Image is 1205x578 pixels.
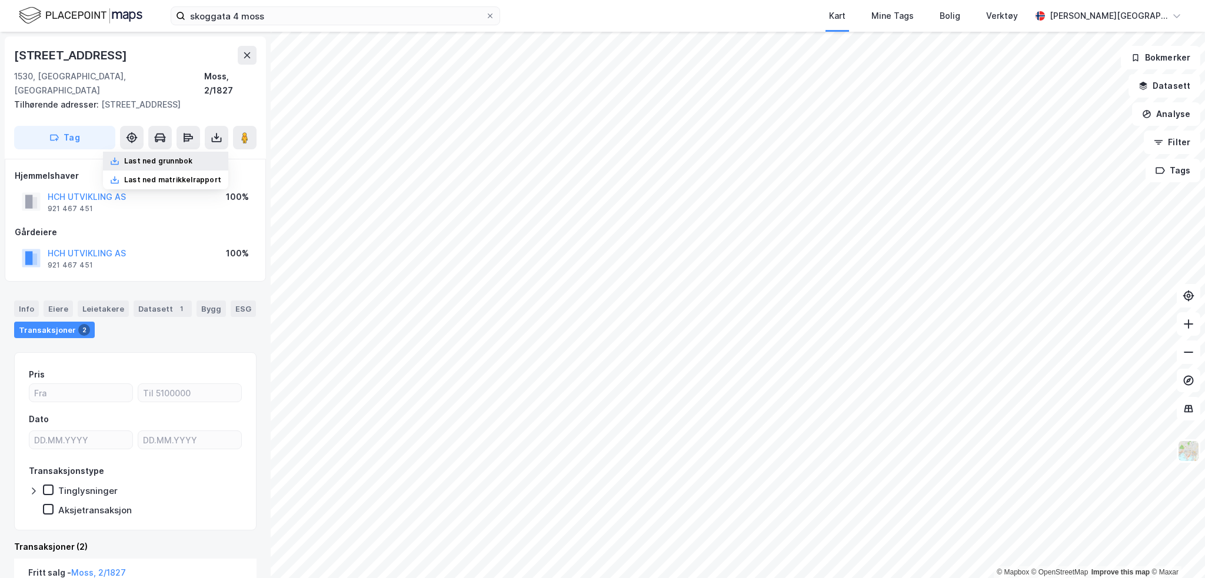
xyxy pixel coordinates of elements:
div: 921 467 451 [48,260,93,270]
button: Analyse [1132,102,1200,126]
div: Aksjetransaksjon [58,505,132,516]
div: Transaksjoner (2) [14,540,257,554]
div: Transaksjonstype [29,464,104,478]
a: Improve this map [1091,568,1150,576]
div: Bolig [940,9,960,23]
div: Datasett [134,300,192,317]
iframe: Chat Widget [1146,522,1205,578]
div: Pris [29,367,45,382]
a: Moss, 2/1827 [71,567,126,577]
div: [STREET_ADDRESS] [14,46,129,65]
button: Bokmerker [1121,46,1200,69]
div: Kontrollprogram for chat [1146,522,1205,578]
button: Tag [14,126,115,149]
a: Mapbox [997,568,1029,576]
div: Transaksjoner [14,322,95,338]
div: Moss, 2/1827 [204,69,257,98]
input: Fra [29,384,132,402]
a: OpenStreetMap [1031,568,1089,576]
img: Z [1177,440,1200,462]
div: [PERSON_NAME][GEOGRAPHIC_DATA] [1050,9,1167,23]
input: DD.MM.YYYY [29,431,132,449]
input: Søk på adresse, matrikkel, gårdeiere, leietakere eller personer [185,7,485,25]
input: DD.MM.YYYY [138,431,241,449]
div: Mine Tags [871,9,914,23]
div: [STREET_ADDRESS] [14,98,247,112]
div: Eiere [44,300,73,317]
div: Tinglysninger [58,485,118,496]
div: Verktøy [986,9,1018,23]
img: logo.f888ab2527a4732fd821a326f86c7f29.svg [19,5,142,26]
div: ESG [231,300,256,317]
div: Last ned matrikkelrapport [124,175,221,185]
div: Gårdeiere [15,225,256,239]
div: 100% [226,246,249,260]
span: Tilhørende adresser: [14,99,101,109]
div: Hjemmelshaver [15,169,256,183]
button: Datasett [1129,74,1200,98]
div: 921 467 451 [48,204,93,213]
div: 1530, [GEOGRAPHIC_DATA], [GEOGRAPHIC_DATA] [14,69,204,98]
button: Filter [1144,131,1200,154]
div: Dato [29,412,49,426]
div: 100% [226,190,249,204]
div: Last ned grunnbok [124,156,192,166]
div: 1 [175,303,187,315]
div: Leietakere [78,300,129,317]
input: Til 5100000 [138,384,241,402]
button: Tags [1146,159,1200,182]
div: 2 [78,324,90,336]
div: Bygg [197,300,226,317]
div: Kart [829,9,846,23]
div: Info [14,300,39,317]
